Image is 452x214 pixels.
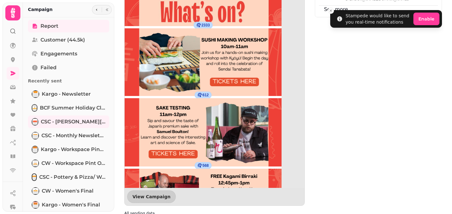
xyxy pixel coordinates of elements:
[42,187,94,195] span: CW - Women's final
[41,160,105,167] span: CW - Workspace pint offer
[28,48,109,60] a: Engagements
[32,202,39,208] img: Kargo - Women's final
[132,194,170,199] span: View Campaign
[28,171,109,183] a: CSC - Pottery & pizza/ Workspace pint offerCSC - Pottery & pizza/ Workspace pint offer
[40,104,105,112] span: BCF Summer Holiday clubs [clone]
[28,75,109,87] p: Recently sent
[28,6,53,13] h2: Campaign
[32,160,38,166] img: CW - Workspace pint offer
[413,13,439,25] button: Enable
[28,129,109,142] a: CSC - Monthly newsletterCSC - Monthly newsletter
[42,201,100,209] span: Kargo - Women's final
[28,199,109,211] a: Kargo - Women's finalKargo - Women's final
[28,20,109,32] a: Report
[32,146,38,153] img: Kargo - Workspace pint offer
[39,173,105,181] span: CSC - Pottery & pizza/ Workspace pint offer
[324,6,348,12] a: See more
[202,163,209,168] span: 568
[127,190,176,203] button: View Campaign
[32,174,36,180] img: CSC - Pottery & pizza/ Workspace pint offer
[28,143,109,156] a: Kargo - Workspace pint offerKargo - Workspace pint offer
[328,8,334,14] button: Close toast
[32,132,38,139] img: CSC - Monthly newsletter
[40,64,56,71] span: Failed
[32,119,38,125] img: CSC - Sendai Tanabata
[202,23,210,28] span: 2333
[28,102,109,114] a: BCF Summer Holiday clubs [clone]BCF Summer Holiday clubs [clone]
[346,13,411,25] div: Stampede would like to send you real-time notifications
[40,22,58,30] span: Report
[32,105,37,111] img: BCF Summer Holiday clubs [clone]
[32,188,39,194] img: CW - Women's final
[41,132,105,139] span: CSC - Monthly newsletter
[28,115,109,128] a: CSC - Sendai TanabataCSC - [PERSON_NAME][DATE]
[40,36,85,44] span: Customer (44.5k)
[202,93,209,98] span: 612
[28,61,109,74] a: Failed
[41,118,105,126] span: CSC - [PERSON_NAME][DATE]
[40,50,77,58] span: Engagements
[32,91,39,97] img: Kargo - Newsletter
[28,88,109,100] a: Kargo - NewsletterKargo - Newsletter
[42,90,91,98] span: Kargo - Newsletter
[41,146,105,153] span: Kargo - Workspace pint offer
[28,34,109,46] a: Customer (44.5k)
[28,185,109,197] a: CW - Women's finalCW - Women's final
[28,157,109,170] a: CW - Workspace pint offerCW - Workspace pint offer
